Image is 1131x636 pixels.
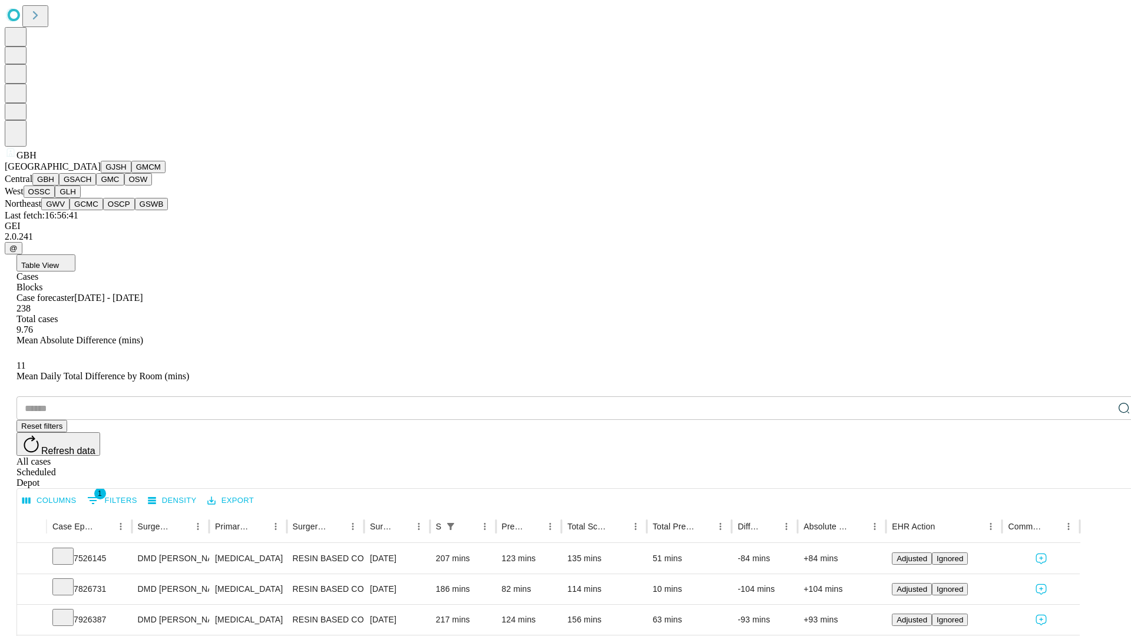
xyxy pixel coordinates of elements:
button: Table View [16,254,75,271]
div: EHR Action [892,522,935,531]
div: -84 mins [738,544,792,574]
button: Refresh data [16,432,100,456]
span: Total cases [16,314,58,324]
div: 124 mins [502,605,556,635]
button: Sort [850,518,867,535]
button: GCMC [70,198,103,210]
div: Primary Service [215,522,249,531]
button: Ignored [932,583,968,595]
span: 11 [16,360,25,370]
span: GBH [16,150,37,160]
div: 135 mins [567,544,641,574]
div: 2.0.241 [5,231,1126,242]
div: 217 mins [436,605,490,635]
div: 63 mins [653,605,726,635]
div: 82 mins [502,574,556,604]
span: Ignored [937,615,963,624]
button: Sort [96,518,113,535]
div: [MEDICAL_DATA] [215,605,280,635]
button: Adjusted [892,614,932,626]
div: Difference [738,522,760,531]
div: Surgery Date [370,522,393,531]
div: +93 mins [803,605,880,635]
span: Last fetch: 16:56:41 [5,210,78,220]
button: Menu [477,518,493,535]
button: Sort [328,518,345,535]
div: 10 mins [653,574,726,604]
div: [MEDICAL_DATA] [215,544,280,574]
div: Case Epic Id [52,522,95,531]
button: GLH [55,185,80,198]
button: GSACH [59,173,96,185]
span: Mean Absolute Difference (mins) [16,335,143,345]
div: 1 active filter [442,518,459,535]
div: DMD [PERSON_NAME] M Dmd [138,544,203,574]
span: Reset filters [21,422,62,430]
div: [DATE] [370,574,424,604]
button: GMCM [131,161,166,173]
button: Sort [611,518,627,535]
div: Surgeon Name [138,522,172,531]
span: Adjusted [897,585,927,594]
span: Mean Daily Total Difference by Room (mins) [16,371,189,381]
button: Sort [460,518,477,535]
div: [DATE] [370,605,424,635]
button: Show filters [84,491,140,510]
span: West [5,186,24,196]
button: Menu [113,518,129,535]
div: Comments [1008,522,1042,531]
button: Menu [627,518,644,535]
span: Ignored [937,554,963,563]
button: GSWB [135,198,168,210]
div: -93 mins [738,605,792,635]
button: Expand [23,579,41,600]
button: Menu [1060,518,1077,535]
div: Surgery Name [293,522,327,531]
div: 51 mins [653,544,726,574]
button: OSCP [103,198,135,210]
button: GJSH [101,161,131,173]
div: Total Scheduled Duration [567,522,610,531]
div: Absolute Difference [803,522,849,531]
button: Sort [936,518,953,535]
button: Menu [345,518,361,535]
button: Menu [778,518,795,535]
button: OSW [124,173,153,185]
div: 7526145 [52,544,126,574]
span: 1 [94,488,106,499]
span: Adjusted [897,615,927,624]
button: Show filters [442,518,459,535]
div: -104 mins [738,574,792,604]
div: 7826731 [52,574,126,604]
button: Menu [712,518,729,535]
div: 114 mins [567,574,641,604]
span: [DATE] - [DATE] [74,293,143,303]
button: Reset filters [16,420,67,432]
div: RESIN BASED COMPOSITE 3 SURFACES, POSTERIOR [293,605,358,635]
div: 156 mins [567,605,641,635]
span: Northeast [5,198,41,208]
div: [MEDICAL_DATA] [215,574,280,604]
button: Menu [267,518,284,535]
button: Adjusted [892,552,932,565]
div: +104 mins [803,574,880,604]
span: Adjusted [897,554,927,563]
div: 7926387 [52,605,126,635]
button: Sort [696,518,712,535]
div: RESIN BASED COMPOSITE 3 SURFACES, POSTERIOR [293,544,358,574]
div: RESIN BASED COMPOSITE 2 SURFACES, POSTERIOR [293,574,358,604]
div: Predicted In Room Duration [502,522,525,531]
button: Sort [525,518,542,535]
span: [GEOGRAPHIC_DATA] [5,161,101,171]
div: GEI [5,221,1126,231]
div: DMD [PERSON_NAME] M Dmd [138,605,203,635]
button: Sort [251,518,267,535]
button: Menu [190,518,206,535]
div: 207 mins [436,544,490,574]
button: GMC [96,173,124,185]
button: Expand [23,549,41,569]
button: Adjusted [892,583,932,595]
div: [DATE] [370,544,424,574]
button: Sort [173,518,190,535]
button: Export [204,492,257,510]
